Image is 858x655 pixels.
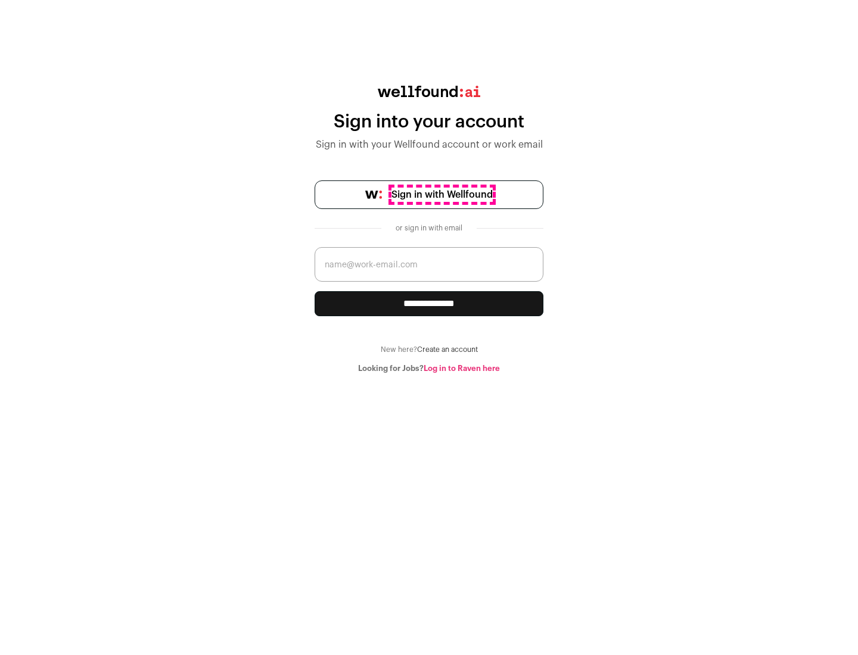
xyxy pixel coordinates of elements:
[315,247,543,282] input: name@work-email.com
[315,345,543,354] div: New here?
[315,180,543,209] a: Sign in with Wellfound
[378,86,480,97] img: wellfound:ai
[391,223,467,233] div: or sign in with email
[315,138,543,152] div: Sign in with your Wellfound account or work email
[391,188,493,202] span: Sign in with Wellfound
[315,364,543,373] div: Looking for Jobs?
[365,191,382,199] img: wellfound-symbol-flush-black-fb3c872781a75f747ccb3a119075da62bfe97bd399995f84a933054e44a575c4.png
[417,346,478,353] a: Create an account
[424,364,500,372] a: Log in to Raven here
[315,111,543,133] div: Sign into your account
